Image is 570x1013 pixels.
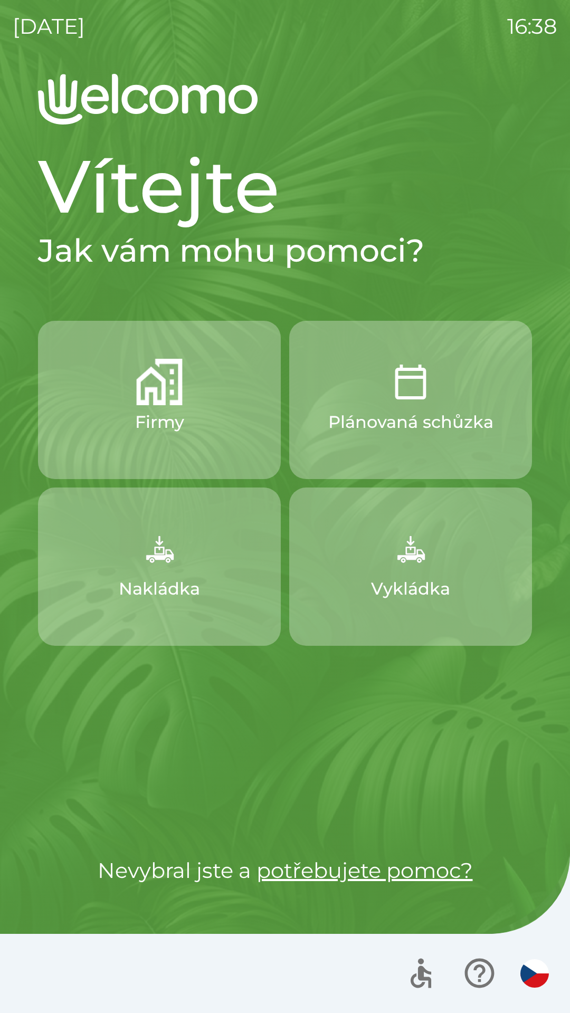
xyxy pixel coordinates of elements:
h1: Vítejte [38,141,532,231]
p: Nevybral jste a [38,855,532,886]
button: Vykládka [289,488,532,646]
p: Nakládka [119,576,200,601]
p: [DATE] [13,11,85,42]
p: Vykládka [371,576,450,601]
button: Firmy [38,321,281,479]
p: Plánovaná schůzka [328,409,493,435]
h2: Jak vám mohu pomoci? [38,231,532,270]
button: Nakládka [38,488,281,646]
img: 8604b6e8-2b92-4852-858d-af93d6db5933.png [387,359,434,405]
img: cs flag [520,959,549,988]
img: Logo [38,74,532,125]
button: Plánovaná schůzka [289,321,532,479]
a: potřebujete pomoc? [256,857,473,883]
p: Firmy [135,409,184,435]
img: 122be468-0449-4234-a4e4-f2ffd399f15f.png [136,359,183,405]
img: 704c4644-117f-4429-9160-065010197bca.png [387,525,434,572]
p: 16:38 [507,11,557,42]
img: f13ba18a-b211-450c-abe6-f0da78179e0f.png [136,525,183,572]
